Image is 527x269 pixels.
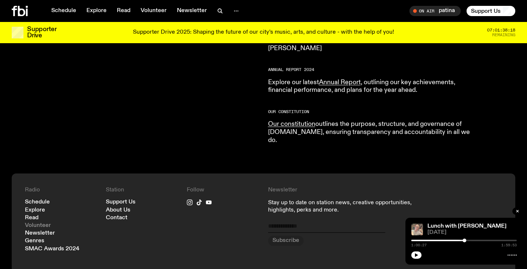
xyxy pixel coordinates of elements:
a: Newsletter [25,231,55,236]
a: Contact [106,215,127,221]
h4: Follow [187,187,259,194]
a: Volunteer [25,223,51,228]
span: 1:00:27 [411,243,427,247]
a: Lunch with [PERSON_NAME] [427,223,506,229]
p: Explore our latest , outlining our key achievements, financial performance, and plans for the yea... [268,79,479,94]
a: Our constitution [268,121,315,127]
a: Read [25,215,38,221]
a: Explore [25,208,45,213]
button: On Airpatina [409,6,461,16]
a: Genres [25,238,44,244]
button: Support Us [467,6,515,16]
h2: Our Constitution [268,110,479,114]
span: 07:01:38:18 [487,28,515,32]
a: Support Us [106,199,136,205]
h4: Station [106,187,178,194]
h4: Newsletter [268,187,421,194]
a: Schedule [25,199,50,205]
a: SMAC Awards 2024 [25,246,79,252]
a: Explore [82,6,111,16]
span: [DATE] [427,230,517,235]
span: Support Us [471,8,501,14]
a: Newsletter [172,6,211,16]
a: Annual Report [319,79,361,86]
p: [PERSON_NAME] [268,45,479,53]
a: Volunteer [136,6,171,16]
button: Subscribe [268,236,304,246]
p: Stay up to date on station news, creative opportunities, highlights, perks and more. [268,199,421,213]
span: Remaining [492,33,515,37]
h4: Radio [25,187,97,194]
h3: Supporter Drive [27,26,56,39]
a: Schedule [47,6,81,16]
a: Read [112,6,135,16]
h2: Annual report 2024 [268,68,479,72]
p: outlines the purpose, structure, and governance of [DOMAIN_NAME], ensuring transparency and accou... [268,120,479,144]
a: About Us [106,208,130,213]
p: Supporter Drive 2025: Shaping the future of our city’s music, arts, and culture - with the help o... [133,29,394,36]
span: 1:59:53 [501,243,517,247]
